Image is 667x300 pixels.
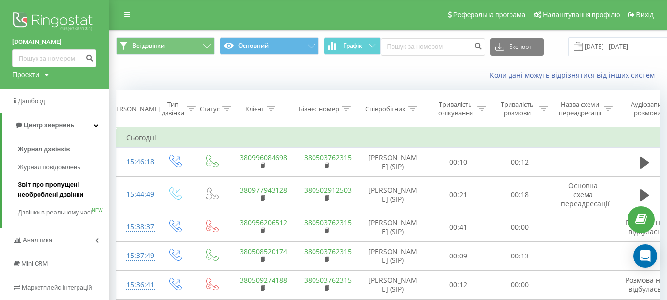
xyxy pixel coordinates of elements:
a: 380502912503 [304,185,352,195]
td: Основна схема переадресації [551,176,615,213]
a: 380956206512 [240,218,287,227]
span: Всі дзвінки [132,42,165,50]
span: Вихід [636,11,654,19]
td: 00:09 [428,242,489,270]
td: 00:12 [428,270,489,299]
div: Бізнес номер [299,105,339,113]
div: 15:44:49 [126,185,146,204]
span: Журнал дзвінків [18,144,70,154]
span: Дашборд [18,97,45,105]
span: Центр звернень [24,121,74,129]
a: 380508520174 [240,247,287,256]
span: Журнал повідомлень [18,162,80,172]
input: Пошук за номером [12,49,96,67]
div: Тип дзвінка [162,100,184,117]
div: Статус [200,105,220,113]
span: Дзвінки в реальному часі [18,208,92,217]
div: Тривалість розмови [498,100,537,117]
span: Аналiтика [23,236,52,244]
td: 00:10 [428,148,489,176]
td: 00:13 [489,242,551,270]
td: 00:21 [428,176,489,213]
td: [PERSON_NAME] (SIP) [358,148,428,176]
span: Налаштування профілю [543,11,620,19]
td: [PERSON_NAME] (SIP) [358,270,428,299]
button: Графік [324,37,381,55]
a: [DOMAIN_NAME] [12,37,96,47]
a: 380503762315 [304,218,352,227]
div: Співробітник [365,105,406,113]
td: [PERSON_NAME] (SIP) [358,176,428,213]
div: Open Intercom Messenger [633,244,657,268]
div: Тривалість очікування [436,100,475,117]
button: Всі дзвінки [116,37,215,55]
a: Дзвінки в реальному часіNEW [18,204,109,221]
a: 380996084698 [240,153,287,162]
td: [PERSON_NAME] (SIP) [358,242,428,270]
span: Звіт про пропущені необроблені дзвінки [18,180,104,200]
input: Пошук за номером [381,38,485,56]
a: 380503762315 [304,247,352,256]
td: 00:00 [489,270,551,299]
button: Основний [220,37,318,55]
a: 380503762315 [304,153,352,162]
a: Журнал дзвінків [18,140,109,158]
span: Розмова не відбулась [626,275,664,294]
button: Експорт [490,38,544,56]
a: 380503762315 [304,275,352,285]
a: Журнал повідомлень [18,158,109,176]
div: [PERSON_NAME] [110,105,160,113]
div: 15:37:49 [126,246,146,265]
a: Центр звернень [2,113,109,137]
span: Mini CRM [21,260,48,267]
div: Клієнт [245,105,264,113]
div: 15:46:18 [126,152,146,171]
a: Коли дані можуть відрізнятися вiд інших систем [490,70,660,80]
td: [PERSON_NAME] (SIP) [358,213,428,242]
span: Маркетплейс інтеграцій [22,284,92,291]
a: Звіт про пропущені необроблені дзвінки [18,176,109,204]
div: Проекти [12,70,39,80]
span: Графік [343,43,362,49]
a: 380977943128 [240,185,287,195]
span: Розмова не відбулась [626,218,664,236]
div: Назва схеми переадресації [559,100,601,117]
div: 15:36:41 [126,275,146,295]
td: 00:41 [428,213,489,242]
td: 00:12 [489,148,551,176]
img: Ringostat logo [12,10,96,35]
span: Реферальна програма [453,11,526,19]
td: 00:00 [489,213,551,242]
td: 00:18 [489,176,551,213]
a: 380509274188 [240,275,287,285]
div: 15:38:37 [126,217,146,237]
